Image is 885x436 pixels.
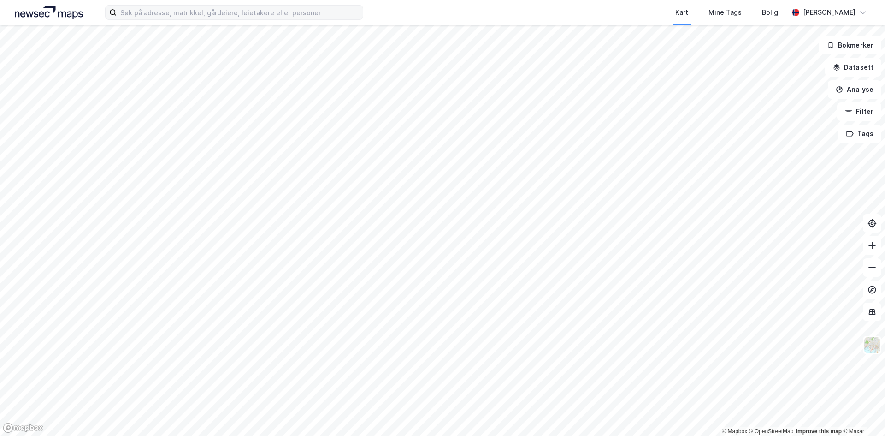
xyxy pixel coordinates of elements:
div: [PERSON_NAME] [803,7,855,18]
div: Mine Tags [708,7,742,18]
div: Bolig [762,7,778,18]
img: logo.a4113a55bc3d86da70a041830d287a7e.svg [15,6,83,19]
div: Kart [675,7,688,18]
iframe: Chat Widget [839,392,885,436]
input: Søk på adresse, matrikkel, gårdeiere, leietakere eller personer [117,6,363,19]
div: Kontrollprogram for chat [839,392,885,436]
